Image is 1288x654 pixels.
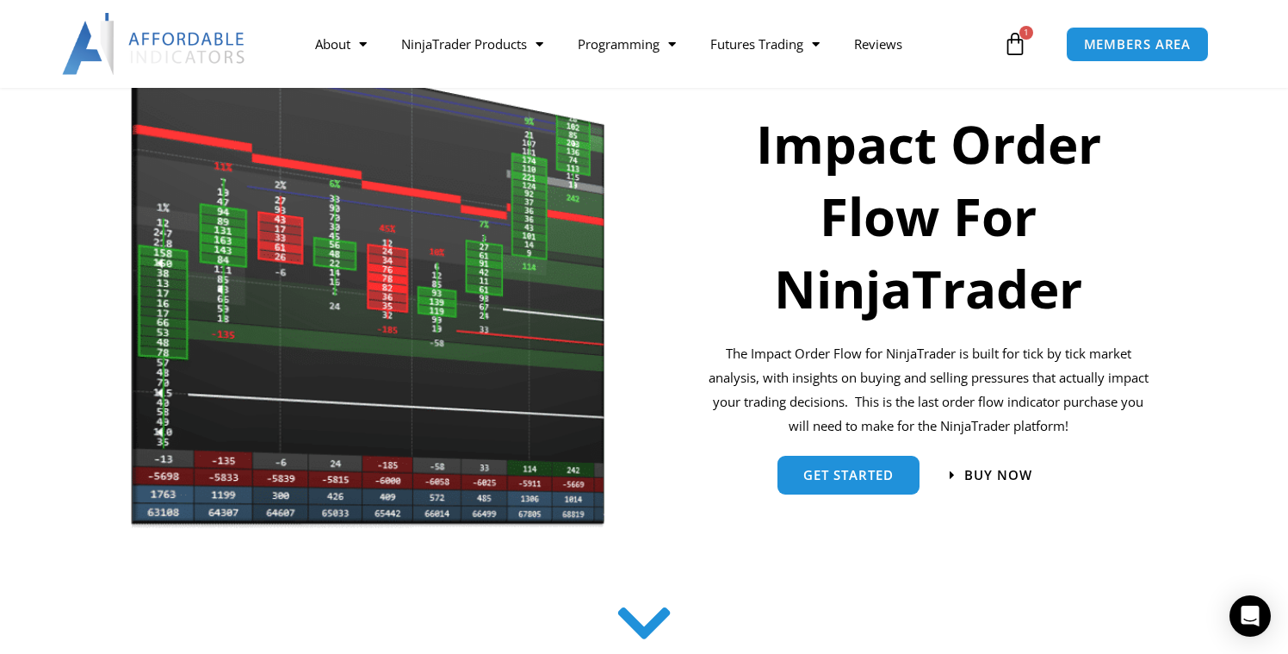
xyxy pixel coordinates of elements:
img: Orderflow | Affordable Indicators – NinjaTrader [130,22,608,533]
span: MEMBERS AREA [1084,38,1192,51]
span: get started [803,469,894,482]
div: Open Intercom Messenger [1229,595,1271,637]
nav: Menu [298,24,999,64]
a: About [298,24,384,64]
a: Buy now [950,469,1032,482]
a: Futures Trading [693,24,837,64]
h1: Impact Order Flow For NinjaTrader [705,108,1152,325]
a: MEMBERS AREA [1066,27,1210,62]
a: 1 [977,19,1053,69]
a: NinjaTrader Products [384,24,560,64]
a: Programming [560,24,693,64]
span: 1 [1019,26,1033,40]
p: The Impact Order Flow for NinjaTrader is built for tick by tick market analysis, with insights on... [705,342,1152,438]
img: LogoAI | Affordable Indicators – NinjaTrader [62,13,247,75]
span: Buy now [964,469,1032,482]
a: Reviews [837,24,920,64]
a: get started [777,456,920,495]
